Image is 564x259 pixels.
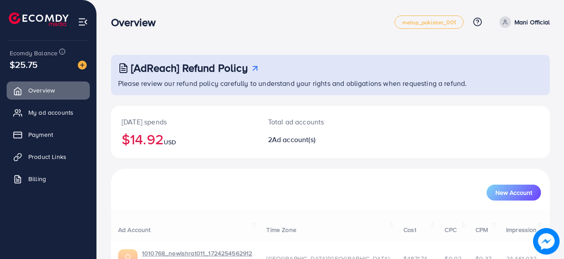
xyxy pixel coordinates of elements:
[535,230,558,253] img: image
[28,174,46,183] span: Billing
[78,61,87,70] img: image
[9,12,69,26] img: logo
[395,15,464,29] a: metap_pakistan_001
[118,78,545,89] p: Please review our refund policy carefully to understand your rights and obligations when requesti...
[78,17,88,27] img: menu
[28,152,66,161] span: Product Links
[111,16,163,29] h3: Overview
[268,135,357,144] h2: 2
[487,185,541,201] button: New Account
[272,135,315,144] span: Ad account(s)
[7,81,90,99] a: Overview
[10,58,38,71] span: $25.75
[268,116,357,127] p: Total ad accounts
[10,49,58,58] span: Ecomdy Balance
[28,130,53,139] span: Payment
[514,17,550,27] p: Mani Official
[131,62,248,74] h3: [AdReach] Refund Policy
[28,108,73,117] span: My ad accounts
[122,131,247,147] h2: $14.92
[28,86,55,95] span: Overview
[495,189,532,196] span: New Account
[7,104,90,121] a: My ad accounts
[7,170,90,188] a: Billing
[402,19,456,25] span: metap_pakistan_001
[7,148,90,166] a: Product Links
[164,138,176,147] span: USD
[496,16,550,28] a: Mani Official
[7,126,90,143] a: Payment
[122,116,247,127] p: [DATE] spends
